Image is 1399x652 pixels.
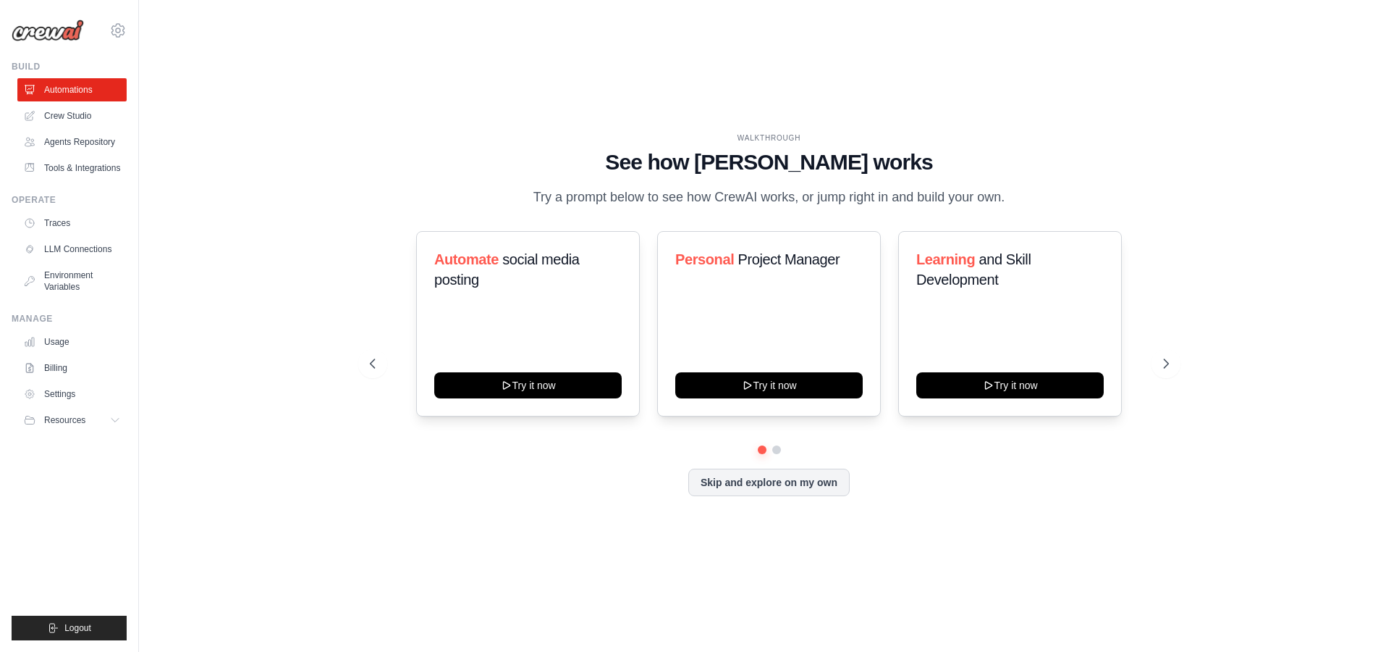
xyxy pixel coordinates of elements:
span: social media posting [434,251,580,288]
span: Learning [916,251,975,267]
a: Agents Repository [17,130,127,154]
span: Project Manager [737,251,840,267]
button: Try it now [675,372,863,398]
h1: See how [PERSON_NAME] works [370,149,1169,175]
span: Logout [64,622,91,634]
span: Resources [44,414,85,426]
a: Crew Studio [17,104,127,128]
a: Automations [17,78,127,101]
button: Resources [17,409,127,432]
div: Operate [12,194,127,206]
button: Try it now [434,372,622,398]
a: Billing [17,356,127,380]
a: Traces [17,212,127,235]
a: Settings [17,383,127,406]
img: Logo [12,20,84,41]
div: Build [12,61,127,72]
div: WALKTHROUGH [370,133,1169,143]
button: Skip and explore on my own [688,469,850,496]
div: Manage [12,313,127,325]
button: Logout [12,616,127,640]
span: Personal [675,251,734,267]
a: Usage [17,330,127,354]
span: Automate [434,251,499,267]
a: LLM Connections [17,238,127,261]
a: Environment Variables [17,264,127,298]
p: Try a prompt below to see how CrewAI works, or jump right in and build your own. [526,187,1013,208]
button: Try it now [916,372,1104,398]
a: Tools & Integrations [17,156,127,180]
